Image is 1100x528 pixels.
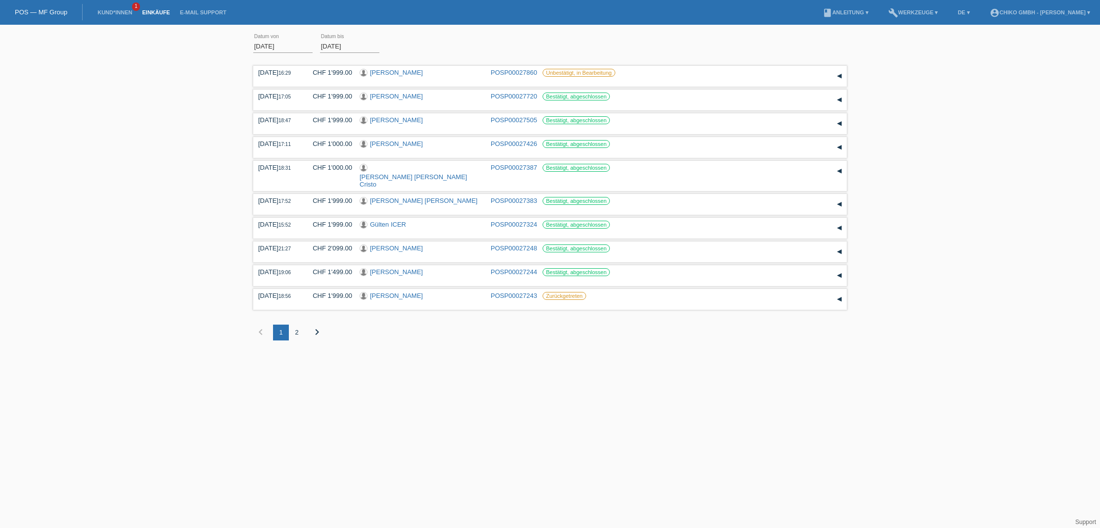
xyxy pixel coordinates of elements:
a: POSP00027720 [491,93,537,100]
a: bookAnleitung ▾ [818,9,873,15]
div: [DATE] [258,116,298,124]
label: Zurückgetreten [543,292,586,300]
a: [PERSON_NAME] [370,116,423,124]
span: 17:05 [278,94,291,99]
a: Gülten ICER [370,221,406,228]
span: 21:27 [278,246,291,251]
i: chevron_left [255,326,267,338]
span: 17:52 [278,198,291,204]
a: POSP00027387 [491,164,537,171]
span: 19:06 [278,270,291,275]
div: CHF 2'099.00 [305,244,352,252]
label: Bestätigt, abgeschlossen [543,197,610,205]
div: CHF 1'999.00 [305,292,352,299]
div: CHF 1'999.00 [305,116,352,124]
label: Bestätigt, abgeschlossen [543,116,610,124]
a: [PERSON_NAME] [PERSON_NAME] Cristo [360,173,467,188]
a: account_circleChiko GmbH - [PERSON_NAME] ▾ [985,9,1095,15]
div: auf-/zuklappen [832,93,847,107]
div: CHF 1'999.00 [305,93,352,100]
label: Bestätigt, abgeschlossen [543,221,610,229]
i: build [888,8,898,18]
div: [DATE] [258,164,298,171]
i: chevron_right [311,326,323,338]
a: Einkäufe [137,9,175,15]
a: [PERSON_NAME] [PERSON_NAME] [370,197,477,204]
span: 17:11 [278,142,291,147]
div: auf-/zuklappen [832,244,847,259]
div: 1 [273,325,289,340]
a: POSP00027248 [491,244,537,252]
div: [DATE] [258,140,298,147]
div: CHF 1'499.00 [305,268,352,276]
a: E-Mail Support [175,9,231,15]
div: [DATE] [258,197,298,204]
i: book [823,8,832,18]
span: 1 [132,2,140,11]
a: [PERSON_NAME] [370,69,423,76]
div: CHF 1'999.00 [305,197,352,204]
label: Bestätigt, abgeschlossen [543,93,610,100]
span: 18:31 [278,165,291,171]
div: CHF 1'999.00 [305,221,352,228]
div: auf-/zuklappen [832,268,847,283]
div: [DATE] [258,93,298,100]
a: [PERSON_NAME] [370,140,423,147]
label: Bestätigt, abgeschlossen [543,268,610,276]
a: POSP00027505 [491,116,537,124]
a: Kund*innen [92,9,137,15]
a: [PERSON_NAME] [370,292,423,299]
label: Bestätigt, abgeschlossen [543,244,610,252]
div: [DATE] [258,244,298,252]
a: POS — MF Group [15,8,67,16]
a: [PERSON_NAME] [370,244,423,252]
div: [DATE] [258,292,298,299]
div: auf-/zuklappen [832,292,847,307]
span: 15:52 [278,222,291,228]
a: [PERSON_NAME] [370,93,423,100]
a: POSP00027324 [491,221,537,228]
div: [DATE] [258,268,298,276]
span: 16:29 [278,70,291,76]
label: Bestätigt, abgeschlossen [543,164,610,172]
span: 18:47 [278,118,291,123]
a: POSP00027860 [491,69,537,76]
a: POSP00027244 [491,268,537,276]
a: POSP00027243 [491,292,537,299]
div: auf-/zuklappen [832,140,847,155]
a: POSP00027426 [491,140,537,147]
div: CHF 1'000.00 [305,164,352,171]
div: auf-/zuklappen [832,221,847,236]
label: Unbestätigt, in Bearbeitung [543,69,615,77]
div: auf-/zuklappen [832,197,847,212]
a: POSP00027383 [491,197,537,204]
div: CHF 1'999.00 [305,69,352,76]
div: auf-/zuklappen [832,164,847,179]
a: buildWerkzeuge ▾ [883,9,943,15]
div: auf-/zuklappen [832,69,847,84]
div: CHF 1'000.00 [305,140,352,147]
a: Support [1075,519,1096,526]
div: 2 [289,325,305,340]
a: DE ▾ [953,9,974,15]
span: 18:56 [278,293,291,299]
div: [DATE] [258,221,298,228]
div: [DATE] [258,69,298,76]
a: [PERSON_NAME] [370,268,423,276]
label: Bestätigt, abgeschlossen [543,140,610,148]
div: auf-/zuklappen [832,116,847,131]
i: account_circle [990,8,1000,18]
